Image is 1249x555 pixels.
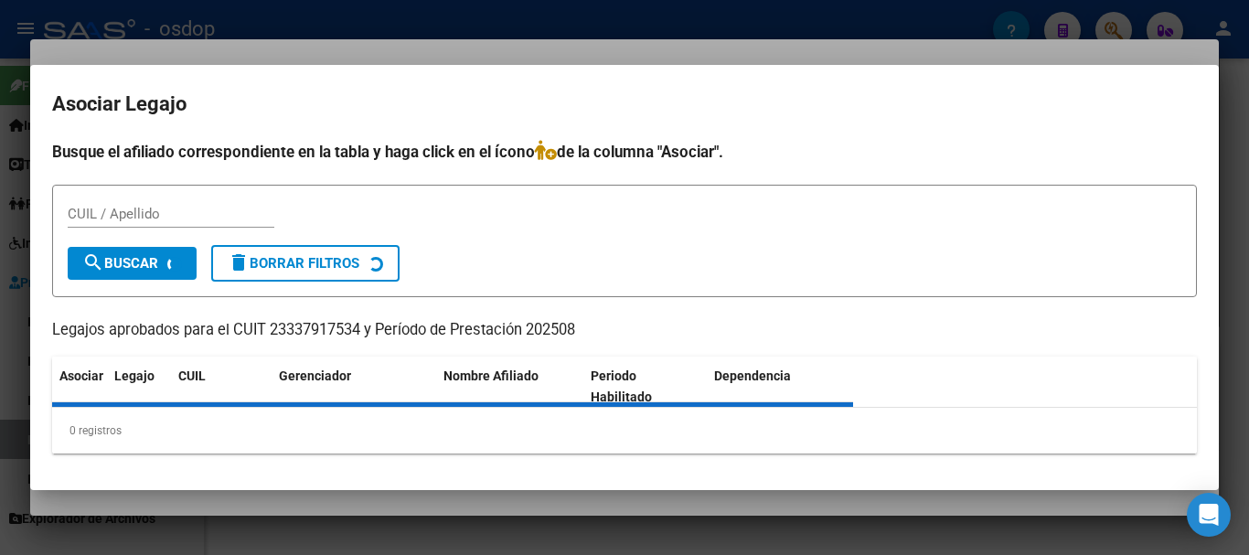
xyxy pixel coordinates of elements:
[82,255,158,272] span: Buscar
[178,368,206,383] span: CUIL
[52,319,1197,342] p: Legajos aprobados para el CUIT 23337917534 y Período de Prestación 202508
[52,140,1197,164] h4: Busque el afiliado correspondiente en la tabla y haga click en el ícono de la columna "Asociar".
[228,255,359,272] span: Borrar Filtros
[211,245,400,282] button: Borrar Filtros
[68,247,197,280] button: Buscar
[171,357,272,417] datatable-header-cell: CUIL
[272,357,436,417] datatable-header-cell: Gerenciador
[707,357,854,417] datatable-header-cell: Dependencia
[443,368,539,383] span: Nombre Afiliado
[52,87,1197,122] h2: Asociar Legajo
[591,368,652,404] span: Periodo Habilitado
[279,368,351,383] span: Gerenciador
[59,368,103,383] span: Asociar
[714,368,791,383] span: Dependencia
[228,251,250,273] mat-icon: delete
[1187,493,1231,537] div: Open Intercom Messenger
[583,357,707,417] datatable-header-cell: Periodo Habilitado
[114,368,155,383] span: Legajo
[82,251,104,273] mat-icon: search
[107,357,171,417] datatable-header-cell: Legajo
[52,408,1197,454] div: 0 registros
[52,357,107,417] datatable-header-cell: Asociar
[436,357,583,417] datatable-header-cell: Nombre Afiliado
